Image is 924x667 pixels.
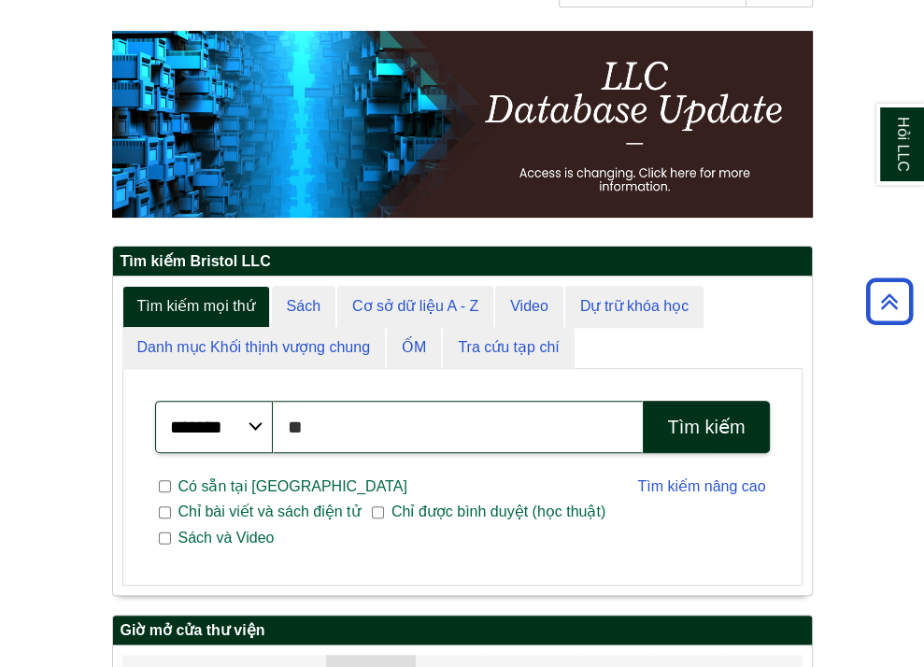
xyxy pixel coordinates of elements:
font: Có sẵn tại [GEOGRAPHIC_DATA] [178,478,407,494]
font: Sách [287,298,320,314]
font: Giờ mở cửa thư viện [121,622,265,638]
font: Cơ sở dữ liệu A - Z [352,298,478,314]
input: Có sẵn tại [GEOGRAPHIC_DATA] [159,478,171,495]
font: Hỏi LLC [895,117,911,172]
font: Chỉ bài viết và sách điện tử [178,504,361,519]
font: Danh mục Khối thịnh vượng chung [137,339,370,355]
font: Chỉ được bình duyệt (học thuật) [391,504,605,519]
button: Tìm kiếm [643,401,769,453]
font: Tìm kiếm Bristol LLC [121,253,271,269]
font: Dự trữ khóa học [580,298,689,314]
input: Chỉ bài viết và sách điện tử [159,504,171,521]
a: Tìm kiếm nâng cao [637,478,765,494]
font: Tìm kiếm [667,417,745,437]
font: Video [510,298,548,314]
font: ỐM [402,339,426,355]
input: Chỉ được bình duyệt (học thuật) [372,504,384,521]
font: Sách và Video [178,530,275,546]
img: Hướng dẫn HTML [112,31,813,218]
font: Tra cứu tạp chí [458,339,559,355]
a: Trở lại đầu trang [860,289,919,314]
input: Sách và Video [159,530,171,546]
font: Tìm kiếm mọi thứ [137,298,255,314]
